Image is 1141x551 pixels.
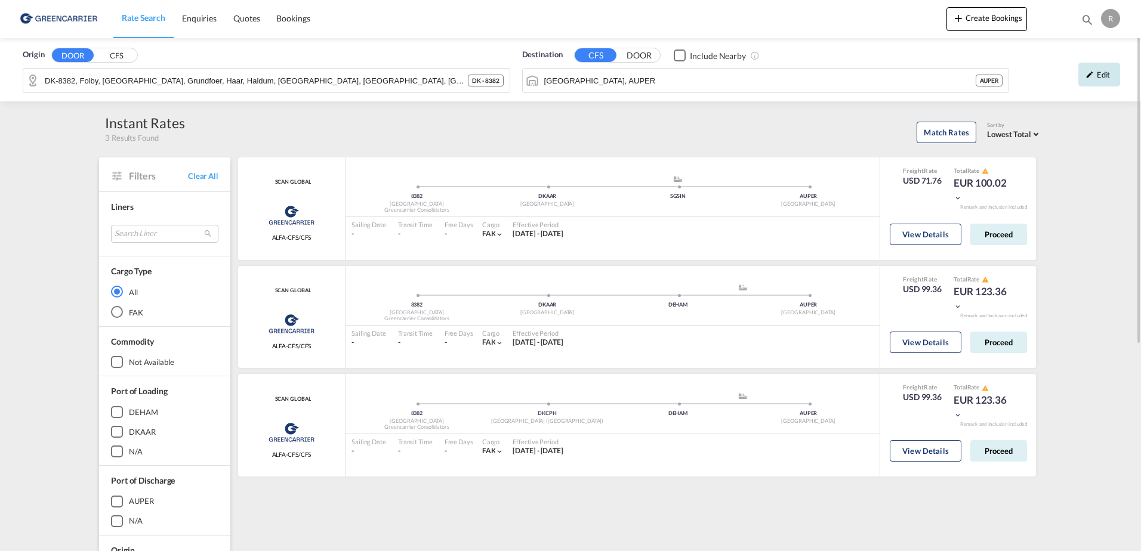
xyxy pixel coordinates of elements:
[482,329,504,338] div: Cargo
[951,204,1036,211] div: Remark and Inclusion included
[276,13,310,23] span: Bookings
[987,122,1042,129] div: Sort by
[111,445,218,457] md-checkbox: N/A
[495,339,504,347] md-icon: icon-chevron-down
[351,229,386,239] div: -
[544,72,976,89] input: Search by Port
[411,410,423,416] span: 8382
[982,276,989,283] md-icon: icon-alert
[903,383,942,391] div: Freight Rate
[111,306,218,318] md-radio-button: FAK
[482,338,496,346] span: FAK
[513,446,563,456] div: 01 Jul 2025 - 30 Sep 2025
[954,393,1013,422] div: EUR 123.36
[671,176,685,182] md-icon: assets/icons/custom/ship-fill.svg
[482,410,613,417] div: DKCPH
[23,69,510,92] md-input-container: DK-8382, Folby, Foldby, Grundfoer, Haar, Haldum, Hinnerup, Norring, oelsted, Sandby, Soeften, Tås...
[951,11,966,25] md-icon: icon-plus 400-fg
[95,49,137,63] button: CFS
[976,75,1003,86] div: AUPER
[613,301,744,309] div: DEHAM
[743,410,874,417] div: AUPER
[52,48,94,62] button: DOOR
[411,193,423,199] span: 8382
[1101,9,1120,28] div: R
[272,395,312,403] div: Contract / Rate Agreement / Tariff / Spot Pricing Reference Number: SCAN GLOBAL
[445,338,447,348] div: -
[129,496,154,506] div: AUPER
[954,411,962,419] md-icon: icon-chevron-down
[743,301,874,309] div: AUPER
[980,383,989,392] button: icon-alert
[903,391,942,403] div: USD 99.36
[750,51,760,60] md-icon: Unchecked: Ignores neighbouring ports when fetching rates.Checked : Includes neighbouring ports w...
[523,69,1009,92] md-input-container: Perth, AUPER
[105,132,159,143] span: 3 Results Found
[482,309,613,317] div: [GEOGRAPHIC_DATA]
[265,309,318,339] img: Greencarrier Consolidators
[351,220,386,229] div: Sailing Date
[575,48,616,62] button: CFS
[970,332,1027,353] button: Proceed
[272,287,312,295] span: SCAN GLOBAL
[954,194,962,202] md-icon: icon-chevron-down
[743,200,874,208] div: [GEOGRAPHIC_DATA]
[946,7,1027,31] button: icon-plus 400-fgCreate Bookings
[613,193,744,200] div: SGSIN
[954,383,1013,392] div: Total Rate
[351,417,482,425] div: [GEOGRAPHIC_DATA]
[351,437,386,446] div: Sailing Date
[903,175,942,187] div: USD 71.76
[18,5,98,32] img: b0b18ec08afe11efb1d4932555f5f09d.png
[954,166,1013,176] div: Total Rate
[736,284,750,290] md-icon: assets/icons/custom/ship-fill.svg
[954,302,962,311] md-icon: icon-chevron-down
[188,171,218,181] span: Clear All
[111,265,152,277] div: Cargo Type
[351,338,386,348] div: -
[951,421,1036,428] div: Remark and Inclusion included
[903,283,942,295] div: USD 99.36
[272,178,312,186] div: Contract / Rate Agreement / Tariff / Spot Pricing Reference Number: SCAN GLOBAL
[398,229,433,239] div: -
[970,224,1027,245] button: Proceed
[111,515,218,527] md-checkbox: N/A
[111,202,133,212] span: Liners
[482,446,496,455] span: FAK
[111,406,218,418] md-checkbox: DEHAM
[23,49,44,61] span: Origin
[987,126,1042,140] md-select: Select: Lowest Total
[513,229,563,239] div: 01 Jul 2025 - 30 Sep 2025
[482,417,613,425] div: [GEOGRAPHIC_DATA] ([GEOGRAPHIC_DATA])
[129,357,174,367] div: not available
[513,446,563,455] span: [DATE] - [DATE]
[111,336,154,346] span: Commodity
[482,200,613,208] div: [GEOGRAPHIC_DATA]
[890,332,961,353] button: View Details
[398,329,433,338] div: Transit Time
[351,309,482,317] div: [GEOGRAPHIC_DATA]
[272,178,312,186] span: SCAN GLOBAL
[951,312,1036,319] div: Remark and Inclusion included
[272,342,312,350] span: ALFA-CFS/CFS
[351,423,482,431] div: Greencarrier Consolidators
[743,193,874,200] div: AUPER
[495,447,504,456] md-icon: icon-chevron-down
[522,49,563,61] span: Destination
[351,206,482,214] div: Greencarrier Consolidators
[980,275,989,284] button: icon-alert
[111,426,218,438] md-checkbox: DKAAR
[736,393,750,399] md-icon: assets/icons/custom/ship-fill.svg
[513,437,563,446] div: Effective Period
[982,385,989,392] md-icon: icon-alert
[970,440,1027,462] button: Proceed
[472,76,499,85] span: DK - 8382
[1078,63,1120,86] div: icon-pencilEdit
[903,275,942,283] div: Freight Rate
[45,72,468,89] input: Search by Door
[122,13,165,23] span: Rate Search
[1081,13,1094,26] md-icon: icon-magnify
[445,437,473,446] div: Free Days
[980,166,989,175] button: icon-alert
